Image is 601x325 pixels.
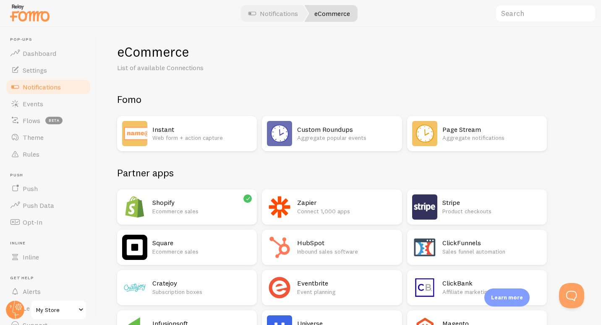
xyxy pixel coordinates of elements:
span: Push [23,184,38,193]
img: Stripe [412,194,437,220]
p: Aggregate popular events [297,134,397,142]
a: Settings [5,62,91,79]
img: HubSpot [267,235,292,260]
a: Push Data [5,197,91,214]
h2: Square [152,239,252,247]
a: Rules [5,146,91,162]
a: Opt-In [5,214,91,231]
img: Zapier [267,194,292,220]
h2: Zapier [297,198,397,207]
h2: ClickFunnels [442,239,542,247]
span: Notifications [23,83,61,91]
img: Square [122,235,147,260]
span: Opt-In [23,218,42,226]
p: Aggregate notifications [442,134,542,142]
span: Get Help [10,275,91,281]
span: beta [45,117,63,124]
p: Sales funnel automation [442,247,542,256]
a: My Store [30,300,87,320]
p: Ecommerce sales [152,207,252,215]
p: Event planning [297,288,397,296]
img: Shopify [122,194,147,220]
span: Inline [23,253,39,261]
h1: eCommerce [117,43,581,60]
iframe: Help Scout Beacon - Open [559,283,584,308]
span: Flows [23,116,40,125]
img: ClickBank [412,275,437,300]
span: Rules [23,150,39,158]
a: Events [5,95,91,112]
span: Inline [10,241,91,246]
span: Alerts [23,287,41,296]
span: Push Data [23,201,54,210]
span: Push [10,173,91,178]
h2: Partner apps [117,166,547,179]
p: Affiliate marketing [442,288,542,296]
p: Subscription boxes [152,288,252,296]
h2: Shopify [152,198,252,207]
img: Cratejoy [122,275,147,300]
p: Web form + action capture [152,134,252,142]
a: Alerts [5,283,91,300]
p: Ecommerce sales [152,247,252,256]
h2: Instant [152,125,252,134]
img: ClickFunnels [412,235,437,260]
img: Eventbrite [267,275,292,300]
p: Learn more [491,294,523,301]
img: fomo-relay-logo-orange.svg [9,2,51,24]
span: Theme [23,133,44,142]
p: Product checkouts [442,207,542,215]
div: Learn more [484,288,530,307]
span: Dashboard [23,49,56,58]
h2: Eventbrite [297,279,397,288]
h2: Stripe [442,198,542,207]
img: Custom Roundups [267,121,292,146]
p: List of available Connections [117,63,319,73]
span: Settings [23,66,47,74]
a: Push [5,180,91,197]
h2: Custom Roundups [297,125,397,134]
span: Pop-ups [10,37,91,42]
h2: HubSpot [297,239,397,247]
a: Inline [5,249,91,265]
a: Dashboard [5,45,91,62]
img: Page Stream [412,121,437,146]
h2: ClickBank [442,279,542,288]
h2: Fomo [117,93,547,106]
span: Events [23,100,43,108]
h2: Page Stream [442,125,542,134]
img: Instant [122,121,147,146]
a: Flows beta [5,112,91,129]
p: Inbound sales software [297,247,397,256]
a: Theme [5,129,91,146]
span: My Store [36,305,76,315]
p: Connect 1,000 apps [297,207,397,215]
h2: Cratejoy [152,279,252,288]
a: Notifications [5,79,91,95]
